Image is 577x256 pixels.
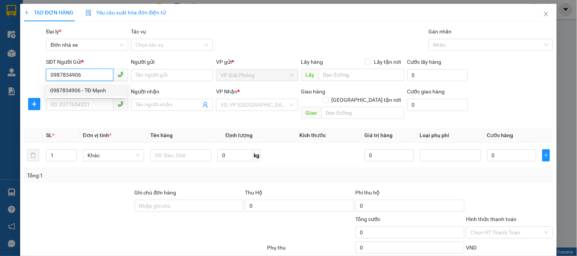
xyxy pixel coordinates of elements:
span: Thu Hộ [245,190,262,196]
span: TẠO ĐƠN HÀNG [24,9,73,16]
div: 0987834906 - TĐ Mạnh [46,84,127,96]
div: Tổng: 1 [27,171,223,180]
span: Đơn vị tính [83,132,111,138]
span: user-add [202,102,208,108]
span: down [70,156,75,161]
label: Cước lấy hàng [407,59,442,65]
span: Increase Value [68,150,76,155]
span: phone [118,101,124,107]
span: VP Giải Phóng [221,70,293,81]
span: Decrease Value [68,155,76,161]
div: VP gửi [216,58,298,66]
span: plus [543,152,550,158]
label: Ghi chú đơn hàng [135,190,176,196]
button: Close [536,4,557,25]
span: close [543,11,549,17]
input: Dọc đường [319,69,404,81]
span: Giao [301,107,321,119]
input: 0 [365,149,414,161]
span: SL [46,132,52,138]
th: Loại phụ phí [417,128,484,143]
input: Cước lấy hàng [407,69,468,81]
span: plus [29,101,40,107]
button: plus [28,98,40,110]
span: Đơn nhà xe [51,39,123,51]
label: Tác vụ [131,28,146,35]
span: Định lượng [226,132,253,138]
label: Gán nhãn [429,28,452,35]
div: Người nhận [131,87,213,96]
input: Ghi chú đơn hàng [135,200,244,212]
img: icon [86,10,92,16]
span: Kích thước [299,132,326,138]
span: [GEOGRAPHIC_DATA] tận nơi [329,96,404,104]
input: VD: Bàn, Ghế [150,149,211,161]
span: plus [24,10,29,15]
span: Cước hàng [487,132,513,138]
button: plus [542,149,550,161]
span: VP Nhận [216,88,237,95]
span: Giá trị hàng [365,132,393,138]
input: Dọc đường [321,107,404,119]
label: Hình thức thanh toán [466,216,517,222]
div: Phí thu hộ [356,188,465,200]
span: up [70,151,75,155]
input: Cước giao hàng [407,99,468,111]
span: Đại lý [46,28,61,35]
span: Giao hàng [301,88,326,95]
span: Lấy hàng [301,59,323,65]
div: SĐT Người Gửi [46,58,128,66]
label: Cước giao hàng [407,88,445,95]
span: Khác [87,150,140,161]
span: Tên hàng [150,132,173,138]
span: Tổng cước [356,216,381,222]
button: delete [27,149,39,161]
span: Yêu cầu xuất hóa đơn điện tử [86,9,166,16]
div: Người gửi [131,58,213,66]
span: phone [118,71,124,77]
span: Lấy [301,69,319,81]
span: VND [466,245,477,251]
div: 0987834906 - TĐ Mạnh [50,86,122,95]
span: Lấy tận nơi [371,58,404,66]
span: kg [253,149,261,161]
